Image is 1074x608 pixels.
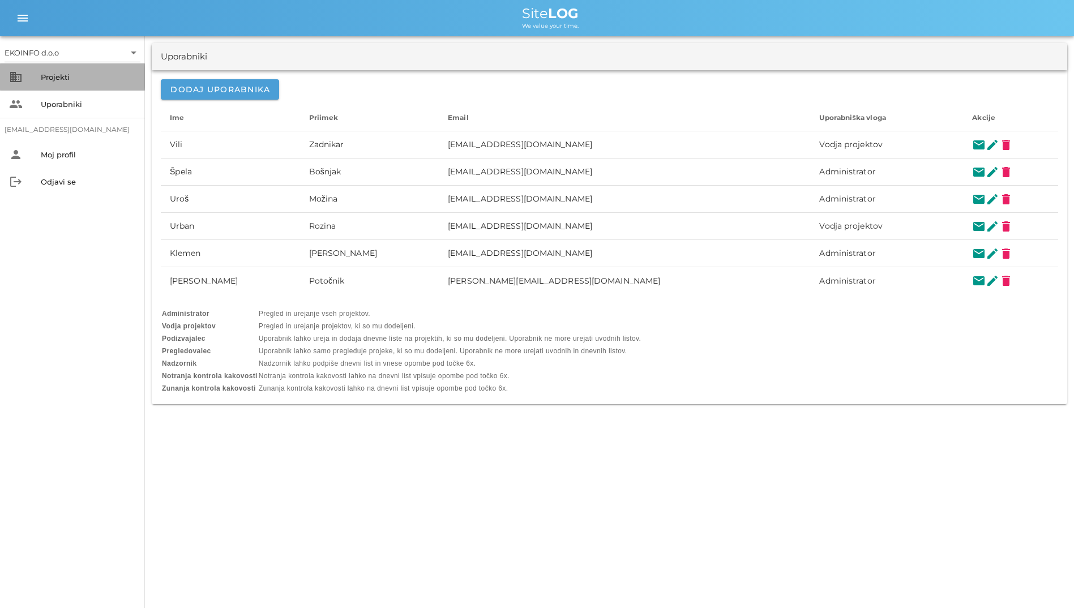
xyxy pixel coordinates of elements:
span: Priimek [309,113,339,122]
td: Uporabnik lahko samo pregleduje projeke, ki so mu dodeljeni. Uporabnik ne more urejati uvodnih in... [259,345,641,357]
td: Vili [161,131,300,159]
span: Email [448,113,469,122]
span: Ime [170,113,184,122]
td: [EMAIL_ADDRESS][DOMAIN_NAME] [439,131,810,159]
b: Administrator [162,310,209,318]
td: Pregled in urejanje vseh projektov. [259,308,641,319]
td: Nadzornik lahko podpiše dnevni list in vnese opombe pod točke 6x. [259,358,641,369]
button: delete [999,138,1013,152]
button: mail [972,192,986,206]
b: Zunanja kontrola kakovosti [162,384,256,392]
span: Site [522,5,579,22]
b: LOG [548,5,579,22]
i: arrow_drop_down [127,46,140,59]
td: Rozina [300,213,439,240]
button: mail [972,247,986,260]
button: mail [972,165,986,179]
td: Špela [161,159,300,186]
button: edit [986,165,999,179]
b: Notranja kontrola kakovosti [162,372,258,380]
td: Klemen [161,240,300,267]
th: Ime: Ni razvrščeno. Aktivirajte za naraščajoče razvrščanje. [161,104,300,131]
td: Urban [161,213,300,240]
div: Moj profil [41,150,136,159]
b: Vodja projektov [162,322,216,330]
button: mail [972,274,986,288]
button: delete [999,192,1013,206]
button: Dodaj uporabnika [161,79,279,100]
i: menu [16,11,29,25]
button: edit [986,220,999,233]
td: Pregled in urejanje projektov, ki so mu dodeljeni. [259,320,641,332]
td: Administrator [810,267,963,294]
td: Bošnjak [300,159,439,186]
td: [EMAIL_ADDRESS][DOMAIN_NAME] [439,213,810,240]
span: Akcije [972,113,995,122]
td: [PERSON_NAME][EMAIL_ADDRESS][DOMAIN_NAME] [439,267,810,294]
td: Vodja projektov [810,213,963,240]
iframe: Chat Widget [1017,554,1074,608]
b: Podizvajalec [162,335,206,342]
td: Administrator [810,159,963,186]
div: Pripomoček za klepet [1017,554,1074,608]
button: delete [999,274,1013,288]
button: delete [999,220,1013,233]
td: [EMAIL_ADDRESS][DOMAIN_NAME] [439,186,810,213]
td: [EMAIL_ADDRESS][DOMAIN_NAME] [439,159,810,186]
i: business [9,70,23,84]
td: Zunanja kontrola kakovosti lahko na dnevni list vpisuje opombe pod točko 6x. [259,383,641,394]
td: Administrator [810,186,963,213]
i: logout [9,175,23,189]
td: Možina [300,186,439,213]
td: [PERSON_NAME] [300,240,439,267]
b: Pregledovalec [162,347,211,355]
div: Projekti [41,72,136,82]
button: edit [986,192,999,206]
td: Notranja kontrola kakovosti lahko na dnevni list vpisuje opombe pod točko 6x. [259,370,641,382]
span: We value your time. [522,22,579,29]
th: Email: Ni razvrščeno. Aktivirajte za naraščajoče razvrščanje. [439,104,810,131]
td: [PERSON_NAME] [161,267,300,294]
i: people [9,97,23,111]
th: Uporabniška vloga: Ni razvrščeno. Aktivirajte za naraščajoče razvrščanje. [810,104,963,131]
b: Nadzornik [162,359,197,367]
button: edit [986,274,999,288]
button: delete [999,247,1013,260]
td: Uporabnik lahko ureja in dodaja dnevne liste na projektih, ki so mu dodeljeni. Uporabnik ne more ... [259,333,641,344]
td: Administrator [810,240,963,267]
th: Akcije: Ni razvrščeno. Aktivirajte za naraščajoče razvrščanje. [963,104,1058,131]
button: delete [999,165,1013,179]
span: Dodaj uporabnika [170,84,270,95]
div: EKOINFO d.o.o [5,48,59,58]
i: person [9,148,23,161]
td: Uroš [161,186,300,213]
div: Uporabniki [41,100,136,109]
button: mail [972,138,986,152]
td: Potočnik [300,267,439,294]
span: Uporabniška vloga [819,113,885,122]
button: edit [986,247,999,260]
td: Zadnikar [300,131,439,159]
td: [EMAIL_ADDRESS][DOMAIN_NAME] [439,240,810,267]
div: Uporabniki [161,50,207,63]
button: edit [986,138,999,152]
div: Odjavi se [41,177,136,186]
td: Vodja projektov [810,131,963,159]
th: Priimek: Ni razvrščeno. Aktivirajte za naraščajoče razvrščanje. [300,104,439,131]
button: mail [972,220,986,233]
div: EKOINFO d.o.o [5,44,140,62]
